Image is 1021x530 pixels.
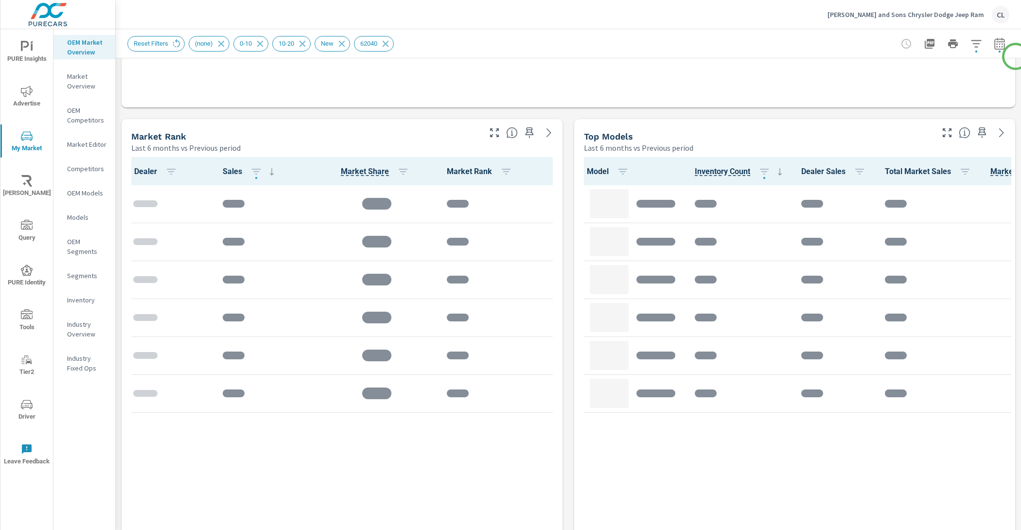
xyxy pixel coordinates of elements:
[584,142,693,154] p: Last 6 months vs Previous period
[131,142,241,154] p: Last 6 months vs Previous period
[341,166,413,177] span: Market Share
[3,399,50,423] span: Driver
[67,164,107,174] p: Competitors
[53,234,115,259] div: OEM Segments
[584,131,633,141] h5: Top Models
[67,188,107,198] p: OEM Models
[3,354,50,378] span: Tier2
[487,125,502,141] button: Make Fullscreen
[128,40,174,47] span: Reset Filters
[67,71,107,91] p: Market Overview
[189,40,219,47] span: (none)
[53,69,115,93] div: Market Overview
[354,36,394,52] div: 62040
[67,237,107,256] p: OEM Segments
[189,36,229,52] div: (none)
[134,166,181,177] span: Dealer
[67,106,107,125] p: OEM Competitors
[341,166,389,177] span: Dealer Sales / Total Market Sales. [Market = within dealer PMA (or 60 miles if no PMA is defined)...
[990,34,1009,53] button: Select Date Range
[272,36,311,52] div: 10-20
[67,319,107,339] p: Industry Overview
[695,166,786,177] span: Inventory Count
[67,295,107,305] p: Inventory
[131,131,186,141] h5: Market Rank
[53,35,115,59] div: OEM Market Overview
[587,166,633,177] span: Model
[3,220,50,244] span: Query
[885,166,975,177] span: Total Market Sales
[0,29,53,477] div: nav menu
[695,166,750,177] span: The number of vehicles currently in dealer inventory. This does not include shared inventory, nor...
[53,317,115,341] div: Industry Overview
[53,351,115,375] div: Industry Fixed Ops
[992,6,1009,23] div: CL
[3,130,50,154] span: My Market
[53,210,115,225] div: Models
[3,175,50,199] span: [PERSON_NAME]
[506,127,518,139] span: Market Rank shows you how you rank, in terms of sales, to other dealerships in your market. “Mark...
[53,161,115,176] div: Competitors
[354,40,383,47] span: 62040
[67,212,107,222] p: Models
[943,34,963,53] button: Print Report
[223,166,278,177] span: Sales
[127,36,185,52] div: Reset Filters
[53,293,115,307] div: Inventory
[315,40,339,47] span: New
[3,41,50,65] span: PURE Insights
[53,137,115,152] div: Market Editor
[3,265,50,288] span: PURE Identity
[967,34,986,53] button: Apply Filters
[234,40,258,47] span: 0-10
[67,140,107,149] p: Market Editor
[53,103,115,127] div: OEM Competitors
[67,37,107,57] p: OEM Market Overview
[67,271,107,281] p: Segments
[959,127,970,139] span: Find the biggest opportunities within your model lineup nationwide. [Source: Market registration ...
[827,10,984,19] p: [PERSON_NAME] and Sons Chrysler Dodge Jeep Ram
[315,36,350,52] div: New
[994,125,1009,141] a: See more details in report
[3,309,50,333] span: Tools
[801,166,869,177] span: Dealer Sales
[541,125,557,141] a: See more details in report
[974,125,990,141] span: Save this to your personalized report
[3,86,50,109] span: Advertise
[53,186,115,200] div: OEM Models
[233,36,268,52] div: 0-10
[273,40,300,47] span: 10-20
[67,353,107,373] p: Industry Fixed Ops
[522,125,537,141] span: Save this to your personalized report
[447,166,516,177] span: Market Rank
[53,268,115,283] div: Segments
[3,443,50,467] span: Leave Feedback
[939,125,955,141] button: Make Fullscreen
[920,34,939,53] button: "Export Report to PDF"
